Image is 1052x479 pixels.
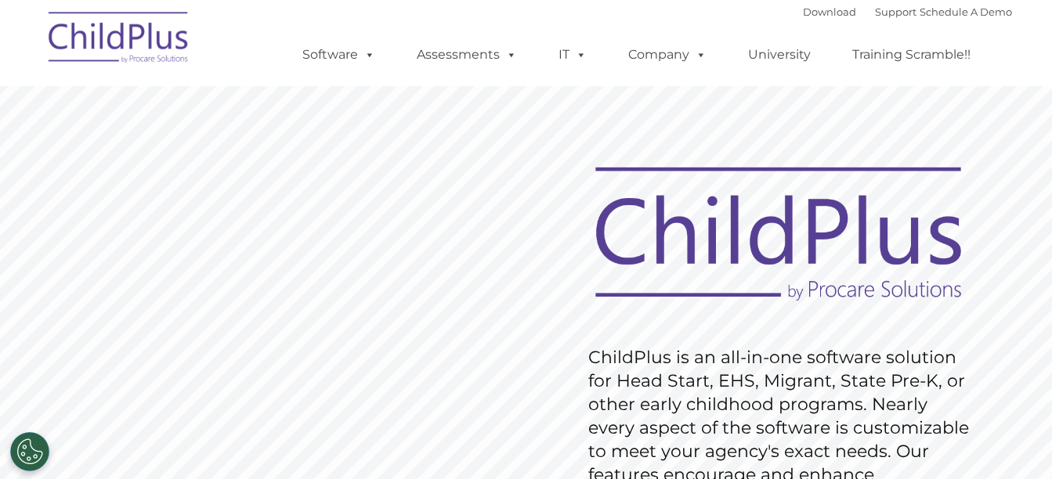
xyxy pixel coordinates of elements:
a: IT [543,39,602,70]
button: Cookies Settings [10,432,49,471]
a: Download [803,5,856,18]
a: Assessments [401,39,533,70]
a: Support [875,5,916,18]
a: Schedule A Demo [920,5,1012,18]
font: | [803,5,1012,18]
a: Training Scramble!! [837,39,986,70]
img: ChildPlus by Procare Solutions [41,1,197,79]
a: Software [287,39,391,70]
a: Company [613,39,722,70]
a: University [732,39,826,70]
